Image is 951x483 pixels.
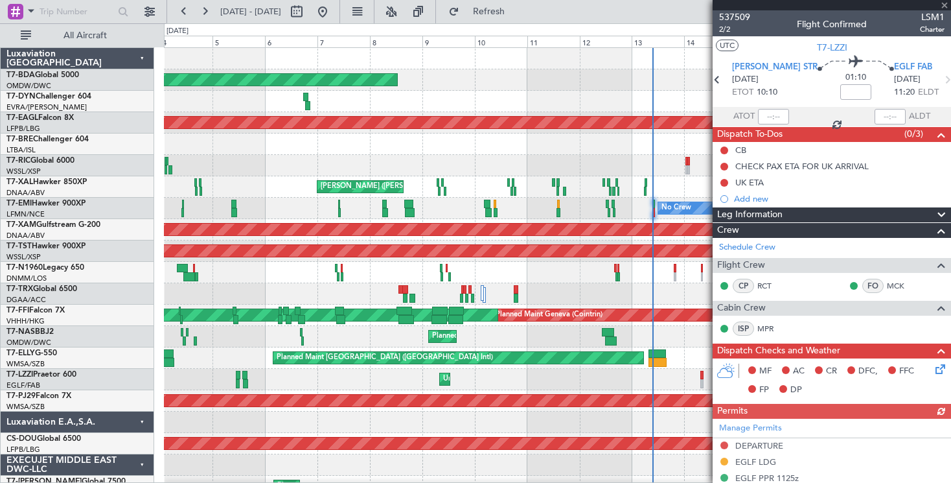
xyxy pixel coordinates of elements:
[34,31,137,40] span: All Aircraft
[6,124,40,134] a: LFPB/LBG
[6,392,36,400] span: T7-PJ29
[661,198,691,218] div: No Crew
[6,157,30,165] span: T7-RIC
[422,36,475,47] div: 9
[6,157,74,165] a: T7-RICGlobal 6000
[475,36,527,47] div: 10
[6,145,36,155] a: LTBA/ISL
[6,371,76,379] a: T7-LZZIPraetor 600
[793,365,805,378] span: AC
[826,365,837,378] span: CR
[719,241,775,254] a: Schedule Crew
[6,102,87,112] a: EVRA/[PERSON_NAME]
[6,349,57,357] a: T7-ELLYG-550
[317,36,370,47] div: 7
[160,36,212,47] div: 4
[442,1,520,22] button: Refresh
[40,2,114,21] input: Trip Number
[6,264,84,272] a: T7-N1960Legacy 650
[757,86,777,99] span: 10:10
[443,370,656,389] div: Unplanned Maint [GEOGRAPHIC_DATA] ([GEOGRAPHIC_DATA])
[6,167,41,176] a: WSSL/XSP
[717,301,766,316] span: Cabin Crew
[277,348,493,368] div: Planned Maint [GEOGRAPHIC_DATA] ([GEOGRAPHIC_DATA] Intl)
[894,61,932,74] span: EGLF FAB
[6,242,86,250] a: T7-TSTHawker 900XP
[6,285,33,293] span: T7-TRX
[6,93,91,100] a: T7-DYNChallenger 604
[6,316,45,326] a: VHHH/HKG
[735,161,869,172] div: CHECK PAX ETA FOR UK ARRIVAL
[717,127,783,142] span: Dispatch To-Dos
[6,135,89,143] a: T7-BREChallenger 604
[732,61,818,74] span: [PERSON_NAME] STR
[904,127,923,141] span: (0/3)
[717,344,840,359] span: Dispatch Checks and Weather
[6,435,37,443] span: CS-DOU
[845,71,866,84] span: 01:10
[6,328,54,336] a: T7-NASBBJ2
[220,6,281,18] span: [DATE] - [DATE]
[735,177,764,188] div: UK ETA
[6,93,36,100] span: T7-DYN
[719,10,750,24] span: 537509
[6,178,33,186] span: T7-XAL
[920,24,945,35] span: Charter
[717,258,765,273] span: Flight Crew
[899,365,914,378] span: FFC
[6,349,35,357] span: T7-ELLY
[14,25,141,46] button: All Aircraft
[790,384,802,397] span: DP
[733,110,755,123] span: ATOT
[6,307,29,314] span: T7-FFI
[920,10,945,24] span: LSM1
[6,392,71,400] a: T7-PJ29Falcon 7X
[6,221,36,229] span: T7-XAM
[862,279,884,293] div: FO
[6,285,77,293] a: T7-TRXGlobal 6500
[527,36,580,47] div: 11
[858,365,878,378] span: DFC,
[6,402,45,412] a: WMSA/SZB
[719,24,750,35] span: 2/2
[6,264,43,272] span: T7-N1960
[6,338,51,348] a: OMDW/DWC
[684,36,737,47] div: 14
[717,223,739,238] span: Crew
[716,40,739,51] button: UTC
[759,365,772,378] span: MF
[6,445,40,454] a: LFPB/LBG
[894,86,915,99] span: 11:20
[6,328,35,336] span: T7-NAS
[732,73,759,86] span: [DATE]
[757,280,786,292] a: RCT
[370,36,422,47] div: 8
[6,307,65,314] a: T7-FFIFalcon 7X
[321,177,457,196] div: [PERSON_NAME] ([PERSON_NAME] Intl)
[6,135,33,143] span: T7-BRE
[6,200,32,207] span: T7-EMI
[632,36,684,47] div: 13
[6,209,45,219] a: LFMN/NCE
[580,36,632,47] div: 12
[797,18,867,31] div: Flight Confirmed
[6,188,45,198] a: DNAA/ABV
[733,279,754,293] div: CP
[6,71,35,79] span: T7-BDA
[212,36,265,47] div: 5
[6,71,79,79] a: T7-BDAGlobal 5000
[733,322,754,336] div: ISP
[6,295,46,305] a: DGAA/ACC
[6,114,38,122] span: T7-EAGL
[6,371,33,379] span: T7-LZZI
[6,381,40,390] a: EGLF/FAB
[759,384,769,397] span: FP
[732,86,753,99] span: ETOT
[432,327,578,346] div: Planned Maint Abuja ([PERSON_NAME] Intl)
[817,41,847,54] span: T7-LZZI
[887,280,916,292] a: MCK
[6,274,47,283] a: DNMM/LOS
[6,81,51,91] a: OMDW/DWC
[909,110,930,123] span: ALDT
[6,178,87,186] a: T7-XALHawker 850XP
